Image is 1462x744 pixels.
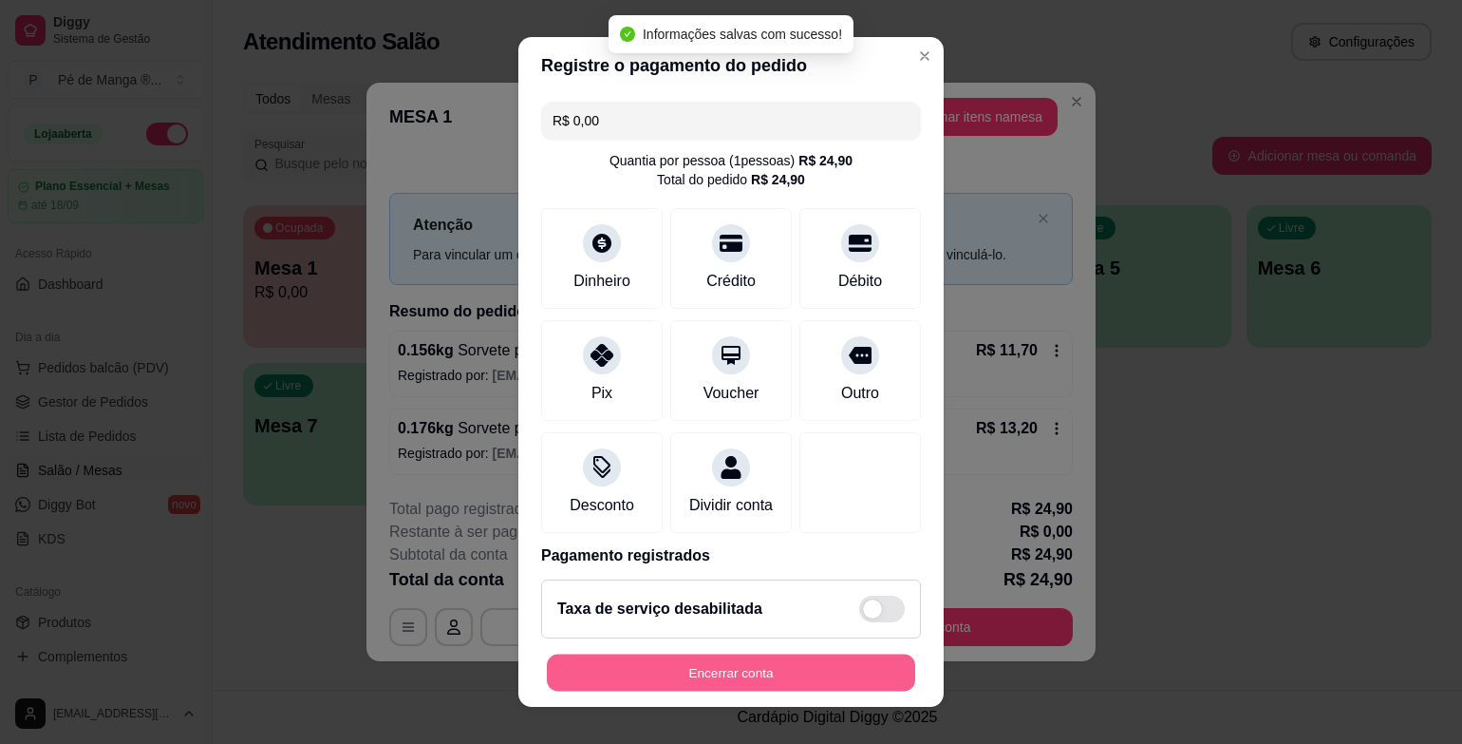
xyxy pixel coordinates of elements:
header: Registre o pagamento do pedido [518,37,944,94]
h2: Taxa de serviço desabilitada [557,598,762,620]
p: Pagamento registrados [541,544,921,567]
div: Total do pedido [657,170,805,189]
button: Close [909,41,940,71]
input: Ex.: hambúrguer de cordeiro [553,102,909,140]
button: Encerrar conta [547,654,915,691]
div: Dinheiro [573,270,630,293]
div: Pix [591,382,612,405]
span: Informações salvas com sucesso! [643,27,842,42]
div: R$ 24,90 [798,151,853,170]
div: R$ 24,90 [751,170,805,189]
div: Dividir conta [689,494,773,517]
div: Crédito [706,270,756,293]
div: Desconto [570,494,634,517]
div: Outro [841,382,879,405]
span: check-circle [620,27,635,42]
div: Débito [838,270,882,293]
div: Quantia por pessoa ( 1 pessoas) [609,151,853,170]
div: Voucher [703,382,759,405]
